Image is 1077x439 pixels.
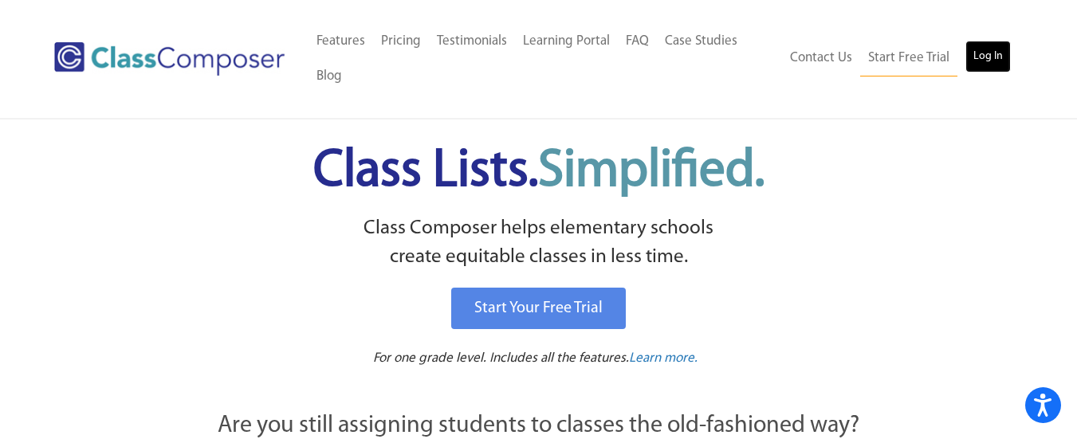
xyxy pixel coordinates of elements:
[451,288,626,329] a: Start Your Free Trial
[965,41,1011,73] a: Log In
[373,24,429,59] a: Pricing
[629,351,698,365] span: Learn more.
[130,214,948,272] p: Class Composer helps elementary schools create equitable classes in less time.
[313,146,765,198] span: Class Lists.
[860,41,957,76] a: Start Free Trial
[657,24,745,59] a: Case Studies
[309,59,350,94] a: Blog
[474,300,603,316] span: Start Your Free Trial
[309,24,373,59] a: Features
[618,24,657,59] a: FAQ
[780,41,1011,76] nav: Header Menu
[429,24,515,59] a: Testimonials
[373,351,629,365] span: For one grade level. Includes all the features.
[538,146,765,198] span: Simplified.
[515,24,618,59] a: Learning Portal
[782,41,860,76] a: Contact Us
[54,42,285,76] img: Class Composer
[629,349,698,369] a: Learn more.
[309,24,781,94] nav: Header Menu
